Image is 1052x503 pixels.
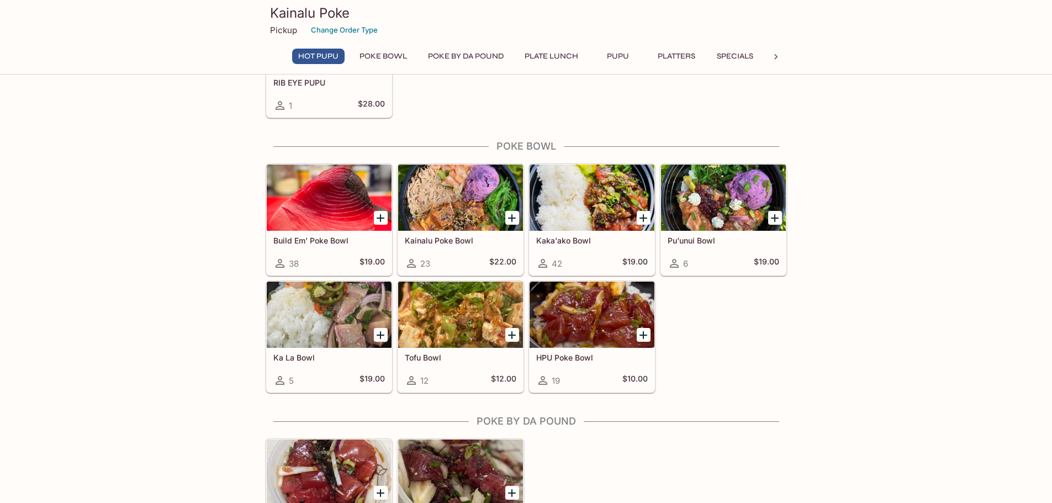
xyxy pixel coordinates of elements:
div: Ka La Bowl [267,282,392,348]
div: Kainalu Poke Bowl [398,165,523,231]
button: Add Ka La Bowl [374,328,388,342]
button: Platters [652,49,701,64]
h3: Kainalu Poke [270,4,783,22]
h5: $19.00 [360,257,385,270]
h5: $19.00 [360,374,385,387]
span: 19 [552,375,560,386]
h5: RIB EYE PUPU [273,78,385,87]
h4: Poke Bowl [266,140,787,152]
button: Add Kainalu Poke Bowl [505,211,519,225]
a: Kainalu Poke Bowl23$22.00 [398,164,524,276]
button: Add Pu'unui Bowl [768,211,782,225]
a: Pu'unui Bowl6$19.00 [660,164,786,276]
h5: $19.00 [622,257,648,270]
span: 12 [420,375,429,386]
h5: HPU Poke Bowl [536,353,648,362]
span: 23 [420,258,430,269]
a: HPU Poke Bowl19$10.00 [529,281,655,393]
a: Ka La Bowl5$19.00 [266,281,392,393]
button: Add HPU Poke Bowl [637,328,651,342]
a: Tofu Bowl12$12.00 [398,281,524,393]
h5: Build Em' Poke Bowl [273,236,385,245]
h5: Pu'unui Bowl [668,236,779,245]
span: 42 [552,258,562,269]
button: Pupu [593,49,643,64]
h5: $10.00 [622,374,648,387]
button: Specials [710,49,760,64]
h5: Kaka'ako Bowl [536,236,648,245]
button: HOT PUPU [292,49,345,64]
span: 1 [289,100,292,111]
h5: Tofu Bowl [405,353,516,362]
span: 5 [289,375,294,386]
h4: Poke By Da Pound [266,415,787,427]
button: Poke By Da Pound [422,49,510,64]
h5: $19.00 [754,257,779,270]
h5: $22.00 [489,257,516,270]
button: Plate Lunch [519,49,584,64]
h5: $12.00 [491,374,516,387]
div: HPU Poke Bowl [530,282,654,348]
div: Pu'unui Bowl [661,165,786,231]
button: Add Tofu Bowl [505,328,519,342]
button: Add Poke - 1/2 Pound [374,486,388,500]
a: Build Em' Poke Bowl38$19.00 [266,164,392,276]
button: Change Order Type [306,22,383,39]
h5: Ka La Bowl [273,353,385,362]
button: Add Build Em' Poke Bowl [374,211,388,225]
span: 6 [683,258,688,269]
h5: $28.00 [358,99,385,112]
h5: Kainalu Poke Bowl [405,236,516,245]
button: Add Kaka'ako Bowl [637,211,651,225]
div: Build Em' Poke Bowl [267,165,392,231]
button: Add Poke - 1 Pound [505,486,519,500]
p: Pickup [270,25,297,35]
button: Poke Bowl [353,49,413,64]
div: Tofu Bowl [398,282,523,348]
div: Kaka'ako Bowl [530,165,654,231]
span: 38 [289,258,299,269]
a: Kaka'ako Bowl42$19.00 [529,164,655,276]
